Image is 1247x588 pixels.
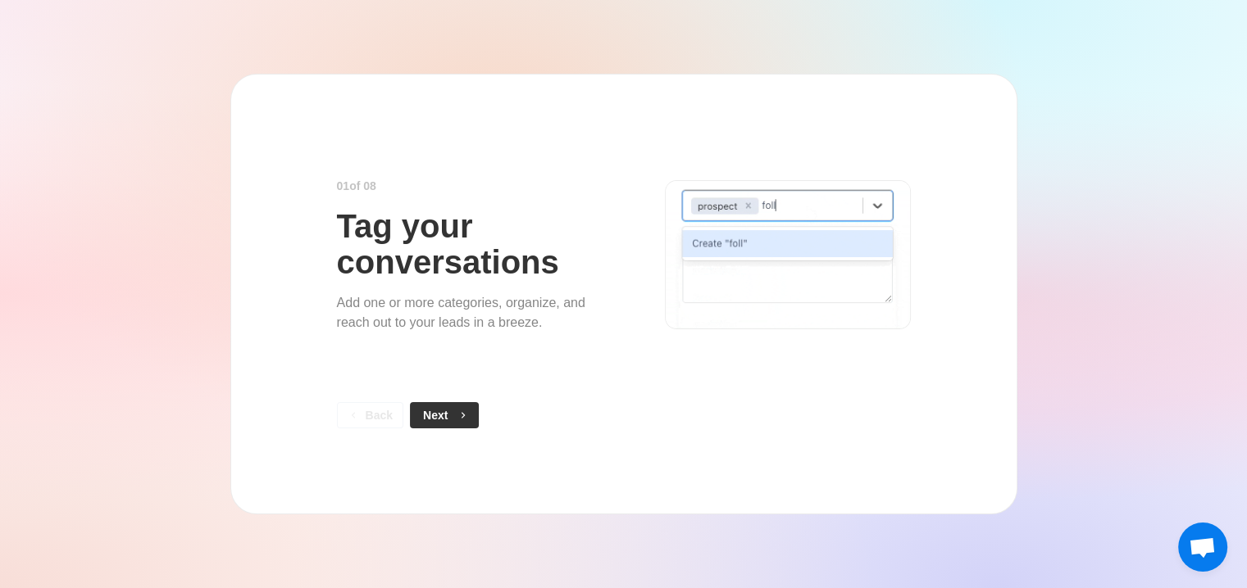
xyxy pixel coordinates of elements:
[337,208,599,280] p: Tag your conversations
[337,402,403,428] button: Back
[410,402,479,428] button: Next
[337,178,376,195] p: 0 1 of 0 8
[1178,522,1227,572] div: Otwarty czat
[665,180,911,329] img: tags
[337,293,599,332] p: Add one or more categories, organize, and reach out to your leads in a breeze.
